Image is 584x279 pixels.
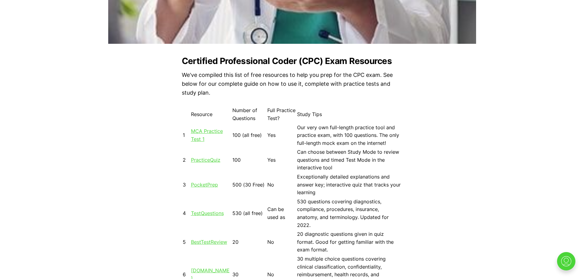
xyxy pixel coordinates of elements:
h2: Certified Professional Coder (CPC) Exam Resources [182,56,403,66]
td: 530 questions covering diagnostics, compliance, procedures, insurance, anatomy, and terminology. ... [297,198,402,229]
td: Resource [191,106,231,123]
a: PocketPrep [191,182,218,188]
td: Can be used as [267,198,296,229]
td: 1 [182,123,190,148]
td: 20 diagnostic questions given in quiz format. Good for getting familiar with the exam format. [297,230,402,254]
td: 530 (all free) [232,198,266,229]
td: 4 [182,198,190,229]
td: No [267,173,296,197]
a: PracticeQuiz [191,157,220,163]
td: 2 [182,148,190,172]
td: Yes [267,123,296,148]
td: 5 [182,230,190,254]
td: Number of Questions [232,106,266,123]
td: 500 (30 Free) [232,173,266,197]
td: 100 (all free) [232,123,266,148]
td: No [267,230,296,254]
a: TestQuestions [191,210,224,216]
a: MCA Practice Test 1 [191,128,223,142]
td: 20 [232,230,266,254]
iframe: portal-trigger [552,249,584,279]
td: Our very own full-length practice tool and practice exam, with 100 questions. The only full-lengt... [297,123,402,148]
td: Study Tips [297,106,402,123]
td: Yes [267,148,296,172]
a: BestTestReview [191,239,227,245]
td: Exceptionally detailed explanations and answer key; interactive quiz that tracks your learning [297,173,402,197]
p: We've compiled this list of free resources to help you prep for the CPC exam. See below for our c... [182,71,403,97]
td: Full Practice Test? [267,106,296,123]
td: 3 [182,173,190,197]
td: Can choose between Study Mode to review questions and timed Test Mode in the interactive tool [297,148,402,172]
td: 100 [232,148,266,172]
